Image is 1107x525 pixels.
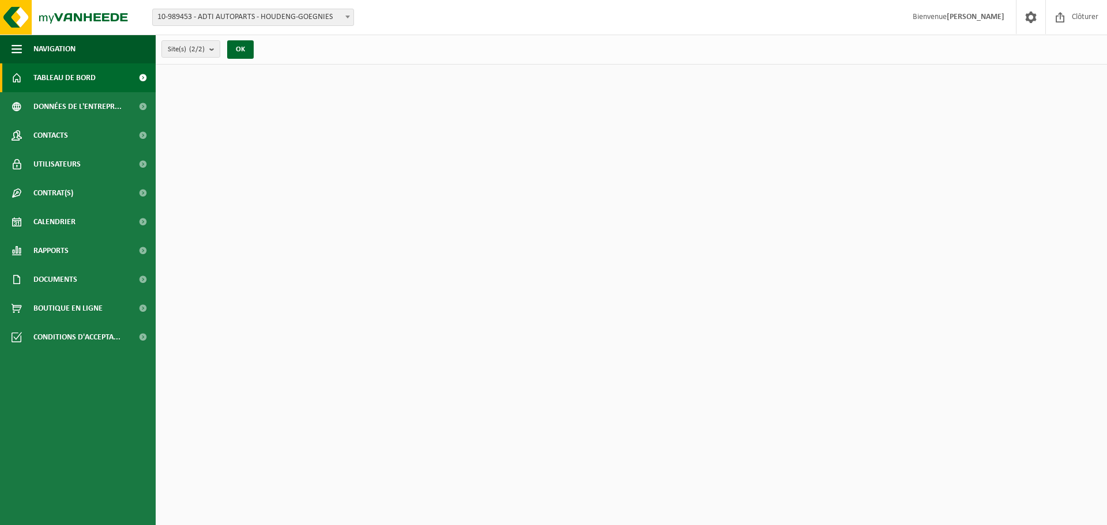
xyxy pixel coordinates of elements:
[152,9,354,26] span: 10-989453 - ADTI AUTOPARTS - HOUDENG-GOEGNIES
[33,150,81,179] span: Utilisateurs
[33,179,73,207] span: Contrat(s)
[33,265,77,294] span: Documents
[33,121,68,150] span: Contacts
[161,40,220,58] button: Site(s)(2/2)
[189,46,205,53] count: (2/2)
[33,92,122,121] span: Données de l'entrepr...
[33,236,69,265] span: Rapports
[33,63,96,92] span: Tableau de bord
[33,294,103,323] span: Boutique en ligne
[168,41,205,58] span: Site(s)
[153,9,353,25] span: 10-989453 - ADTI AUTOPARTS - HOUDENG-GOEGNIES
[227,40,254,59] button: OK
[33,35,76,63] span: Navigation
[947,13,1004,21] strong: [PERSON_NAME]
[33,207,76,236] span: Calendrier
[33,323,121,352] span: Conditions d'accepta...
